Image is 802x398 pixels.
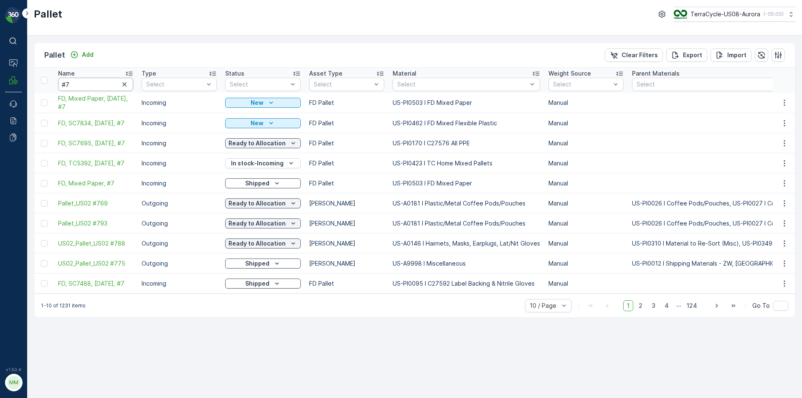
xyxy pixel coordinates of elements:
p: [PERSON_NAME] [309,239,384,248]
p: Select [230,80,288,89]
span: Name : [7,137,28,144]
button: Shipped [225,279,301,289]
p: Weight Source [548,69,591,78]
div: Toggle Row Selected [41,260,48,267]
p: Status [225,69,244,78]
span: Go To [752,302,770,310]
p: [PERSON_NAME] [309,219,384,228]
p: Parent Materials [632,69,680,78]
p: Shipped [245,279,269,288]
span: FD, SC7834, [DATE], #7 [58,119,133,127]
button: Ready to Allocation [225,218,301,228]
a: US02_Pallet_US02 #788 [58,239,133,248]
p: [PERSON_NAME] [309,199,384,208]
p: Manual [548,219,624,228]
button: In stock-Incoming [225,158,301,168]
p: Ready to Allocation [228,199,286,208]
div: Toggle Row Selected [41,220,48,227]
p: Incoming [142,119,217,127]
p: ( -05:00 ) [764,11,784,18]
p: Select [397,80,527,89]
a: FD, SC7695, 9/11/2025, #7 [58,139,133,147]
p: US-A0181 I Plastic/Metal Coffee Pods/Pouches [393,199,540,208]
p: Manual [548,99,624,107]
p: Material [393,69,416,78]
button: Shipped [225,178,301,188]
p: FD Pallet [309,279,384,288]
p: US-PI0095 I C27592 Label Backing & Nitrile Gloves [393,279,540,288]
button: Clear Filters [605,48,663,62]
p: Export [683,51,702,59]
span: Material Type : [7,178,51,185]
p: Manual [548,119,624,127]
p: Incoming [142,99,217,107]
p: Outgoing [142,239,217,248]
div: Toggle Row Selected [41,120,48,127]
p: FD Pallet [309,119,384,127]
p: Asset Type [309,69,343,78]
p: US-PI0503 I FD Mixed Paper [393,179,540,188]
p: 1ZB799H29007714767A [360,7,441,17]
span: 3 [648,300,659,311]
a: Pallet_US02 #769 [58,199,133,208]
p: Incoming [142,139,217,147]
p: Type [142,69,156,78]
p: Clear Filters [622,51,658,59]
span: Arrive Date : [7,151,44,158]
a: US02_Pallet_US02 #775 [58,259,133,268]
p: Ready to Allocation [228,139,286,147]
p: Manual [548,159,624,167]
a: FD, Mixed Paper, 09/19/25, #7 [58,94,133,111]
p: Incoming [142,179,217,188]
span: FD, SC7695, [DATE], #7 [58,139,133,147]
button: Import [711,48,751,62]
p: US-A0181 I Plastic/Metal Coffee Pods/Pouches [393,219,540,228]
a: FD, Mixed Paper, #7 [58,179,133,188]
span: v 1.50.4 [5,367,22,372]
p: US-PI0462 I FD Mixed Flexible Plastic [393,119,540,127]
p: Ready to Allocation [228,239,286,248]
span: US-PI0007 I Contact Lenses [51,178,133,185]
img: image_ci7OI47.png [674,10,687,19]
p: US-A9998 I Miscellaneous [393,259,540,268]
p: US-PI0423 I TC Home Mixed Pallets [393,159,540,167]
p: In stock-Incoming [231,159,284,167]
button: Add [67,50,97,60]
p: [PERSON_NAME] [309,259,384,268]
span: 1ZB799H29007714767A [28,137,97,144]
div: Toggle Row Selected [41,140,48,147]
p: US-A0146 I Hairnets, Masks, Earplugs, Lat/Nit Gloves [393,239,540,248]
p: New [251,119,264,127]
p: Manual [548,199,624,208]
p: FD Pallet [309,159,384,167]
p: Pallet [44,49,65,61]
p: Pallet [34,8,62,21]
button: New [225,118,301,128]
span: 0 lbs [47,165,61,172]
img: logo [5,7,22,23]
span: 2 [635,300,646,311]
button: Ready to Allocation [225,198,301,208]
button: Export [666,48,707,62]
p: Incoming [142,159,217,167]
a: FD, SC7834, 9/19/25, #7 [58,119,133,127]
button: Ready to Allocation [225,138,301,148]
span: 124 [683,300,701,311]
p: Shipped [245,259,269,268]
p: US-PI0170 I C27576 All PPE [393,139,540,147]
p: Select [553,80,611,89]
p: New [251,99,264,107]
a: Pallet_US02 #793 [58,219,133,228]
button: TerraCycle-US08-Aurora(-05:00) [674,7,795,22]
p: FD Pallet [309,99,384,107]
div: Toggle Row Selected [41,99,48,106]
a: FD, TC5392, 09/09/25, #7 [58,159,133,167]
p: Incoming [142,279,217,288]
p: TerraCycle-US08-Aurora [690,10,760,18]
p: Select [146,80,204,89]
p: Outgoing [142,219,217,228]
